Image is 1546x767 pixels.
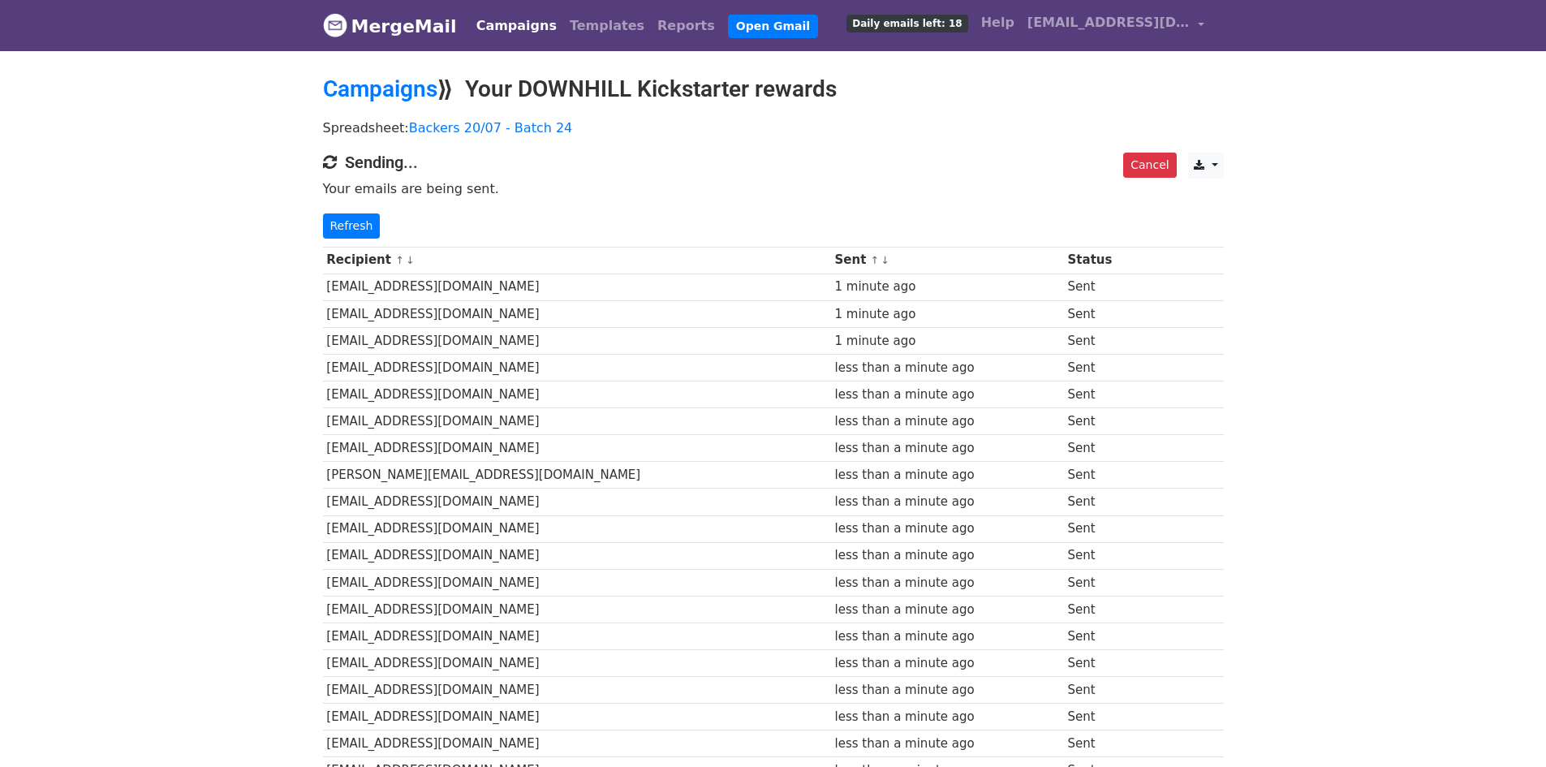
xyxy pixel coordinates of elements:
[881,254,889,266] a: ↓
[834,735,1059,753] div: less than a minute ago
[323,75,1224,103] h2: ⟫ Your DOWNHILL Kickstarter rewards
[1064,300,1147,327] td: Sent
[1064,435,1147,462] td: Sent
[323,354,831,381] td: [EMAIL_ADDRESS][DOMAIN_NAME]
[834,332,1059,351] div: 1 minute ago
[323,381,831,408] td: [EMAIL_ADDRESS][DOMAIN_NAME]
[1064,677,1147,704] td: Sent
[834,546,1059,565] div: less than a minute ago
[323,650,831,677] td: [EMAIL_ADDRESS][DOMAIN_NAME]
[1064,327,1147,354] td: Sent
[323,327,831,354] td: [EMAIL_ADDRESS][DOMAIN_NAME]
[834,305,1059,324] div: 1 minute ago
[323,623,831,649] td: [EMAIL_ADDRESS][DOMAIN_NAME]
[1123,153,1176,178] a: Cancel
[834,278,1059,296] div: 1 minute ago
[323,569,831,596] td: [EMAIL_ADDRESS][DOMAIN_NAME]
[834,681,1059,700] div: less than a minute ago
[728,15,818,38] a: Open Gmail
[1064,650,1147,677] td: Sent
[975,6,1021,39] a: Help
[651,10,721,42] a: Reports
[323,247,831,274] th: Recipient
[323,300,831,327] td: [EMAIL_ADDRESS][DOMAIN_NAME]
[1064,489,1147,515] td: Sent
[1064,623,1147,649] td: Sent
[323,180,1224,197] p: Your emails are being sent.
[834,654,1059,673] div: less than a minute ago
[323,75,437,102] a: Campaigns
[1064,596,1147,623] td: Sent
[323,462,831,489] td: [PERSON_NAME][EMAIL_ADDRESS][DOMAIN_NAME]
[834,412,1059,431] div: less than a minute ago
[1064,408,1147,435] td: Sent
[1064,462,1147,489] td: Sent
[834,708,1059,726] div: less than a minute ago
[846,15,967,32] span: Daily emails left: 18
[323,489,831,515] td: [EMAIL_ADDRESS][DOMAIN_NAME]
[1064,247,1147,274] th: Status
[323,153,1224,172] h4: Sending...
[409,120,573,136] a: Backers 20/07 - Batch 24
[323,408,831,435] td: [EMAIL_ADDRESS][DOMAIN_NAME]
[406,254,415,266] a: ↓
[1064,274,1147,300] td: Sent
[1064,542,1147,569] td: Sent
[834,493,1059,511] div: less than a minute ago
[323,677,831,704] td: [EMAIL_ADDRESS][DOMAIN_NAME]
[323,274,831,300] td: [EMAIL_ADDRESS][DOMAIN_NAME]
[1021,6,1211,45] a: [EMAIL_ADDRESS][DOMAIN_NAME]
[834,574,1059,592] div: less than a minute ago
[840,6,974,39] a: Daily emails left: 18
[470,10,563,42] a: Campaigns
[831,247,1064,274] th: Sent
[1027,13,1190,32] span: [EMAIL_ADDRESS][DOMAIN_NAME]
[834,466,1059,485] div: less than a minute ago
[323,9,457,43] a: MergeMail
[323,119,1224,136] p: Spreadsheet:
[871,254,880,266] a: ↑
[834,439,1059,458] div: less than a minute ago
[1064,354,1147,381] td: Sent
[834,519,1059,538] div: less than a minute ago
[323,730,831,757] td: [EMAIL_ADDRESS][DOMAIN_NAME]
[834,386,1059,404] div: less than a minute ago
[323,542,831,569] td: [EMAIL_ADDRESS][DOMAIN_NAME]
[323,704,831,730] td: [EMAIL_ADDRESS][DOMAIN_NAME]
[834,601,1059,619] div: less than a minute ago
[1064,704,1147,730] td: Sent
[323,596,831,623] td: [EMAIL_ADDRESS][DOMAIN_NAME]
[1064,730,1147,757] td: Sent
[323,213,381,239] a: Refresh
[834,359,1059,377] div: less than a minute ago
[1064,569,1147,596] td: Sent
[1064,515,1147,542] td: Sent
[1064,381,1147,408] td: Sent
[323,13,347,37] img: MergeMail logo
[323,515,831,542] td: [EMAIL_ADDRESS][DOMAIN_NAME]
[563,10,651,42] a: Templates
[395,254,404,266] a: ↑
[323,435,831,462] td: [EMAIL_ADDRESS][DOMAIN_NAME]
[834,627,1059,646] div: less than a minute ago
